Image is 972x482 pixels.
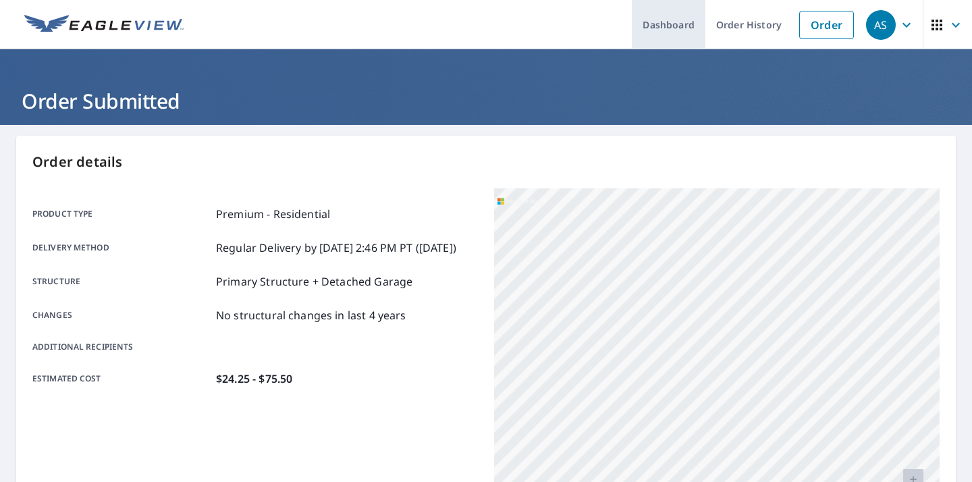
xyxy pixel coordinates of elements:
p: Delivery method [32,240,211,256]
p: $24.25 - $75.50 [216,371,292,387]
p: Primary Structure + Detached Garage [216,273,412,290]
p: Product type [32,206,211,222]
p: Premium - Residential [216,206,330,222]
p: No structural changes in last 4 years [216,307,406,323]
p: Structure [32,273,211,290]
p: Estimated cost [32,371,211,387]
img: EV Logo [24,15,184,35]
p: Changes [32,307,211,323]
a: Order [799,11,854,39]
div: AS [866,10,896,40]
p: Order details [32,152,940,172]
p: Regular Delivery by [DATE] 2:46 PM PT ([DATE]) [216,240,456,256]
p: Additional recipients [32,341,211,353]
h1: Order Submitted [16,87,956,115]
